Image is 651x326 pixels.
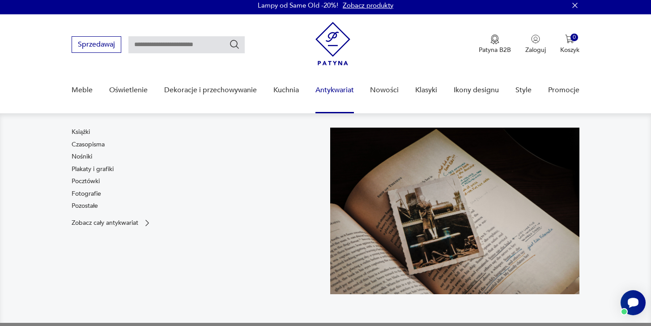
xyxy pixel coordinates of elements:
[560,46,579,54] p: Koszyk
[315,22,350,65] img: Patyna - sklep z meblami i dekoracjami vintage
[515,73,532,107] a: Style
[273,73,299,107] a: Kuchnia
[490,34,499,44] img: Ikona medalu
[565,34,574,43] img: Ikona koszyka
[479,34,511,54] button: Patyna B2B
[479,46,511,54] p: Patyna B2B
[525,34,546,54] button: Zaloguj
[72,152,92,161] a: Nośniki
[72,189,101,198] a: Fotografie
[315,73,354,107] a: Antykwariat
[72,219,152,227] a: Zobacz cały antykwariat
[415,73,437,107] a: Klasyki
[560,34,579,54] button: 0Koszyk
[570,34,578,41] div: 0
[621,290,646,315] iframe: Smartsupp widget button
[258,1,338,10] p: Lampy od Same Old -20%!
[72,220,138,226] p: Zobacz cały antykwariat
[72,73,93,107] a: Meble
[343,1,393,10] a: Zobacz produkty
[525,46,546,54] p: Zaloguj
[72,36,121,53] button: Sprzedawaj
[72,42,121,48] a: Sprzedawaj
[72,177,100,186] a: Pocztówki
[72,202,98,210] a: Pozostałe
[370,73,399,107] a: Nowości
[330,128,579,294] img: c8a9187830f37f141118a59c8d49ce82.jpg
[164,73,257,107] a: Dekoracje i przechowywanie
[548,73,579,107] a: Promocje
[454,73,499,107] a: Ikony designu
[109,73,148,107] a: Oświetlenie
[72,165,114,174] a: Plakaty i grafiki
[72,140,105,149] a: Czasopisma
[72,128,90,137] a: Książki
[479,34,511,54] a: Ikona medaluPatyna B2B
[229,39,240,50] button: Szukaj
[531,34,540,43] img: Ikonka użytkownika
